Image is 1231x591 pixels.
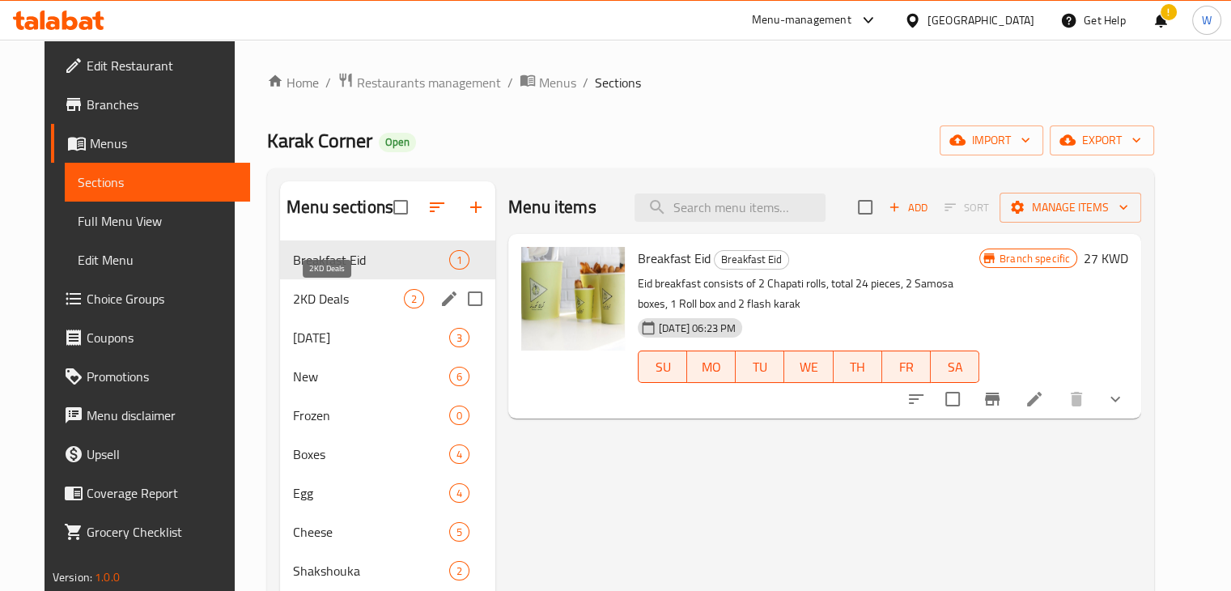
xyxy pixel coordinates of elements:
svg: Show Choices [1106,389,1125,409]
button: delete [1057,380,1096,419]
span: Breakfast Eid [715,250,788,269]
div: Breakfast Eid [293,250,449,270]
span: Coverage Report [87,483,237,503]
span: 6 [450,369,469,385]
a: Sections [65,163,250,202]
span: Select to update [936,382,970,416]
a: Menus [51,124,250,163]
span: New [293,367,449,386]
button: FR [882,351,931,383]
span: 4 [450,486,469,501]
span: Menus [539,73,576,92]
button: SU [638,351,687,383]
span: Coupons [87,328,237,347]
a: Full Menu View [65,202,250,240]
span: Sections [595,73,641,92]
div: Boxes4 [280,435,495,474]
span: Edit Menu [78,250,237,270]
button: Manage items [1000,193,1141,223]
span: Version: [53,567,92,588]
a: Coupons [51,318,250,357]
span: Select all sections [384,190,418,224]
span: TH [840,355,876,379]
li: / [325,73,331,92]
div: Frozen0 [280,396,495,435]
button: WE [784,351,833,383]
button: TU [736,351,784,383]
button: MO [687,351,736,383]
div: Shakshouka [293,561,449,580]
div: Shakshouka2 [280,551,495,590]
span: 2 [405,291,423,307]
span: 0 [450,408,469,423]
div: items [404,289,424,308]
span: 1.0.0 [95,567,120,588]
div: Breakfast Eid [714,250,789,270]
a: Home [267,73,319,92]
div: Egg4 [280,474,495,512]
span: Upsell [87,444,237,464]
a: Grocery Checklist [51,512,250,551]
span: Grocery Checklist [87,522,237,542]
span: Open [379,135,416,149]
a: Coverage Report [51,474,250,512]
div: Cheese5 [280,512,495,551]
span: export [1063,130,1141,151]
span: W [1202,11,1212,29]
button: export [1050,125,1154,155]
div: items [449,561,469,580]
span: Full Menu View [78,211,237,231]
a: Promotions [51,357,250,396]
span: 5 [450,525,469,540]
span: Karak Corner [267,122,372,159]
span: Breakfast Eid [638,246,711,270]
span: TU [742,355,778,379]
div: items [449,483,469,503]
span: WE [791,355,826,379]
span: Egg [293,483,449,503]
span: Manage items [1012,198,1128,218]
span: Promotions [87,367,237,386]
span: Menus [90,134,237,153]
a: Edit menu item [1025,389,1044,409]
span: Boxes [293,444,449,464]
a: Upsell [51,435,250,474]
span: import [953,130,1030,151]
span: [DATE] [293,328,449,347]
input: search [635,193,826,222]
span: MO [694,355,729,379]
span: 4 [450,447,469,462]
button: Add section [456,188,495,227]
div: items [449,444,469,464]
button: edit [437,287,461,311]
span: SU [645,355,681,379]
span: FR [889,355,924,379]
div: New6 [280,357,495,396]
span: 1 [450,253,469,268]
button: TH [834,351,882,383]
div: Breakfast Eid1 [280,240,495,279]
span: Cheese [293,522,449,542]
span: Select section [848,190,882,224]
span: SA [937,355,973,379]
span: Branch specific [993,251,1076,266]
li: / [583,73,588,92]
div: Ramadan [293,328,449,347]
div: items [449,328,469,347]
span: Select section first [934,195,1000,220]
img: Breakfast Eid [521,247,625,351]
span: Frozen [293,406,449,425]
button: sort-choices [897,380,936,419]
span: [DATE] 06:23 PM [652,321,742,336]
span: Menu disclaimer [87,406,237,425]
div: items [449,367,469,386]
span: Add [886,198,930,217]
a: Choice Groups [51,279,250,318]
span: Branches [87,95,237,114]
p: Eid breakfast consists of 2 Chapati rolls, total 24 pieces, 2 Samosa boxes, 1 Roll box and 2 flas... [638,274,979,314]
div: items [449,406,469,425]
a: Edit Restaurant [51,46,250,85]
